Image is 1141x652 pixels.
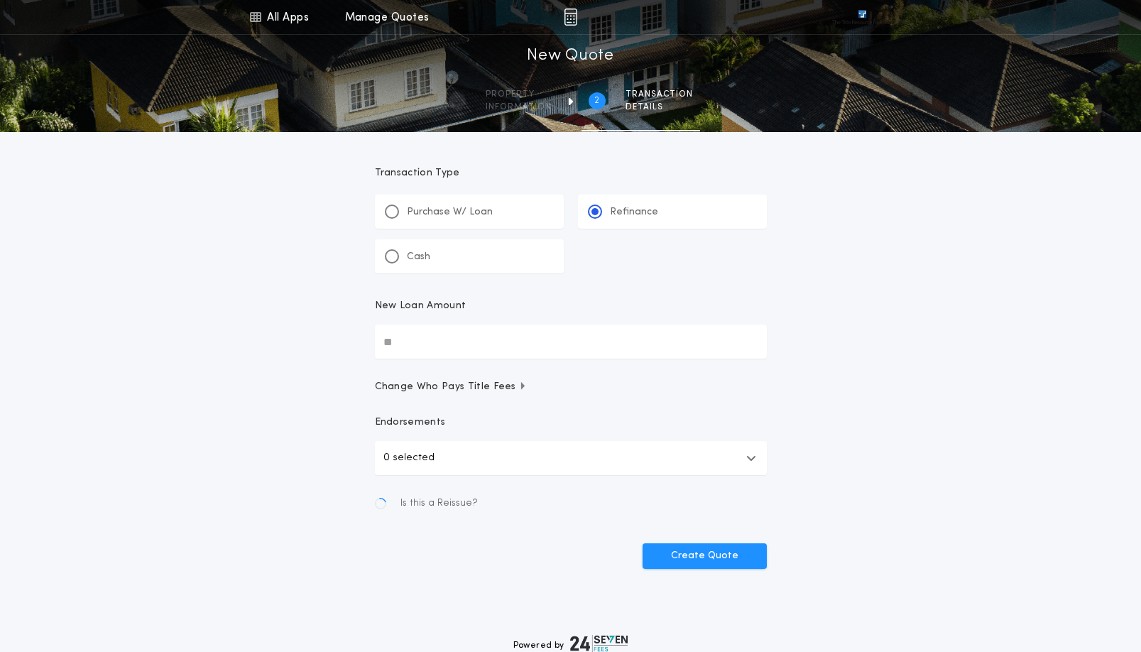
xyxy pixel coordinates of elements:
[407,205,493,219] p: Purchase W/ Loan
[486,89,552,100] span: Property
[594,95,599,107] h2: 2
[610,205,658,219] p: Refinance
[564,9,577,26] img: img
[375,441,767,475] button: 0 selected
[407,250,430,264] p: Cash
[486,102,552,113] span: information
[626,102,693,113] span: details
[626,89,693,100] span: Transaction
[375,415,767,430] p: Endorsements
[375,166,767,180] p: Transaction Type
[527,45,613,67] h1: New Quote
[570,635,628,652] img: logo
[375,380,767,394] button: Change Who Pays Title Fees
[375,380,528,394] span: Change Who Pays Title Fees
[400,496,478,511] span: Is this a Reissue?
[375,299,466,313] p: New Loan Amount
[383,450,435,467] p: 0 selected
[832,10,892,24] img: vs-icon
[513,635,628,652] div: Powered by
[643,543,767,569] button: Create Quote
[375,325,767,359] input: New Loan Amount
